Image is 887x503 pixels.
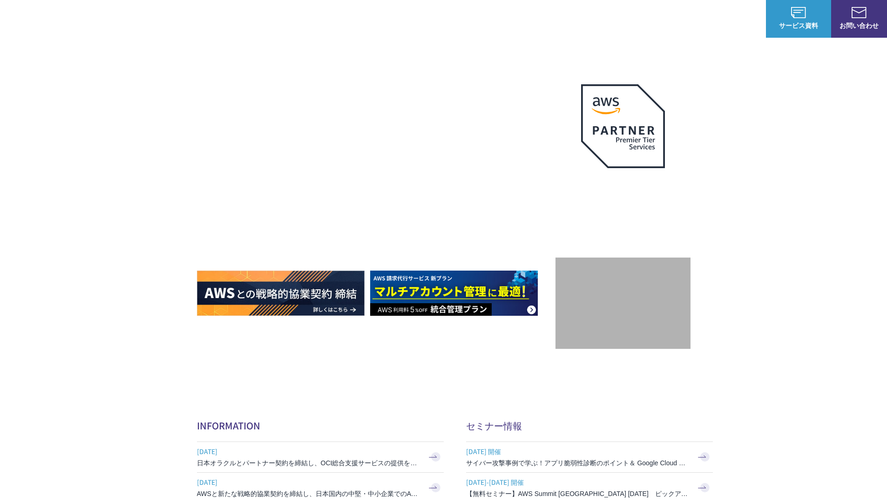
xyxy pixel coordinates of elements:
[766,20,831,30] span: サービス資料
[539,14,613,24] p: 業種別ソリューション
[197,473,444,503] a: [DATE] AWSと新たな戦略的協業契約を締結し、日本国内の中堅・中小企業でのAWS活用を加速
[574,272,672,340] img: 契約件数
[197,489,420,498] h3: AWSと新たな戦略的協業契約を締結し、日本国内の中堅・中小企業でのAWS活用を加速
[197,419,444,432] h2: INFORMATION
[197,475,420,489] span: [DATE]
[197,442,444,472] a: [DATE] 日本オラクルとパートナー契約を締結し、OCI総合支援サービスの提供を開始
[370,271,538,316] img: AWS請求代行サービス 統合管理プラン
[466,473,713,503] a: [DATE]-[DATE] 開催 【無料セミナー】AWS Summit [GEOGRAPHIC_DATA] [DATE] ピックアップセッション
[581,84,665,168] img: AWSプレミアティアサービスパートナー
[197,271,365,316] img: AWSとの戦略的協業契約 締結
[197,444,420,458] span: [DATE]
[197,153,555,243] h1: AWS ジャーニーの 成功を実現
[632,14,658,24] a: 導入事例
[197,103,555,144] p: AWSの導入からコスト削減、 構成・運用の最適化からデータ活用まで 規模や業種業態を問わない マネージドサービスで
[485,14,520,24] p: サービス
[197,458,420,468] h3: 日本オラクルとパートナー契約を締結し、OCI総合支援サービスの提供を開始
[852,7,867,18] img: お問い合わせ
[466,444,690,458] span: [DATE] 開催
[831,20,887,30] span: お問い合わせ
[14,7,175,30] a: AWS総合支援サービス C-Chorus NHN テコラスAWS総合支援サービス
[731,14,757,24] a: ログイン
[466,489,690,498] h3: 【無料セミナー】AWS Summit [GEOGRAPHIC_DATA] [DATE] ピックアップセッション
[791,7,806,18] img: AWS総合支援サービス C-Chorus サービス資料
[466,458,690,468] h3: サイバー攻撃事例で学ぶ！アプリ脆弱性診断のポイント＆ Google Cloud セキュリティ対策
[107,9,175,28] span: NHN テコラス AWS総合支援サービス
[466,419,713,432] h2: セミナー情報
[444,14,466,24] p: 強み
[612,179,633,193] em: AWS
[677,14,712,24] p: ナレッジ
[570,179,676,215] p: 最上位プレミアティア サービスパートナー
[466,475,690,489] span: [DATE]-[DATE] 開催
[466,442,713,472] a: [DATE] 開催 サイバー攻撃事例で学ぶ！アプリ脆弱性診断のポイント＆ Google Cloud セキュリティ対策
